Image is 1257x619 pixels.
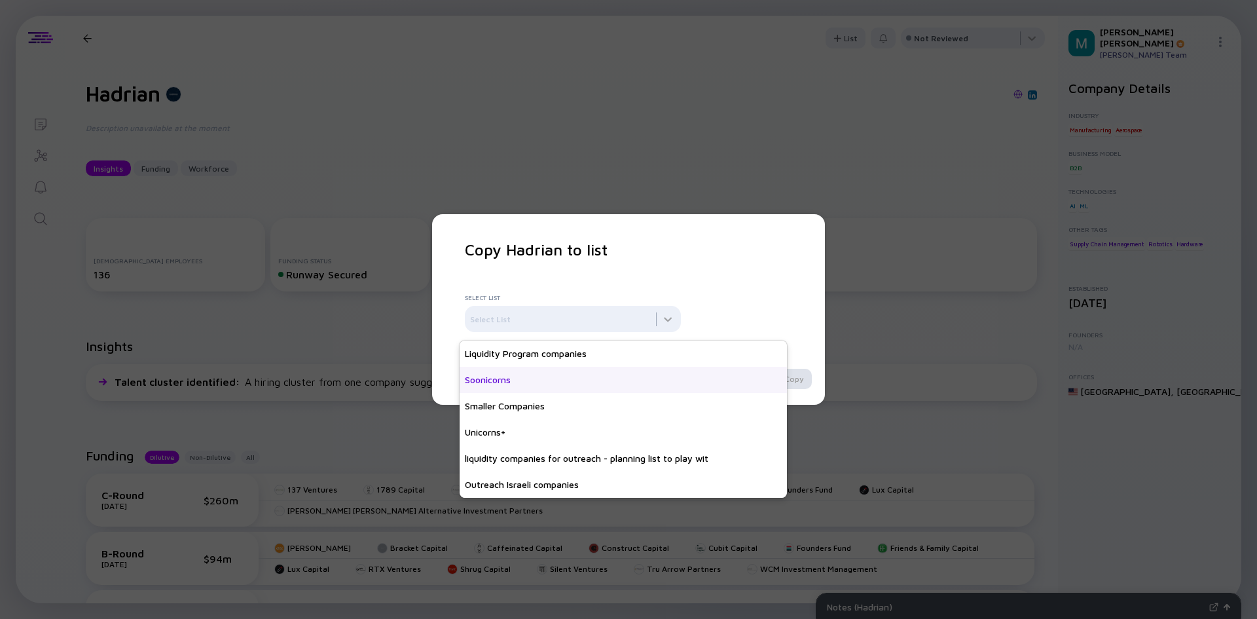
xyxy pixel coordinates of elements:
div: Liquidity Program companies [460,341,787,367]
div: Unicorns+ [460,419,787,445]
div: Copy [776,369,812,389]
div: Soonicorns [460,367,787,393]
div: liquidity companies for outreach - planning list to play wit [460,445,787,472]
div: Outreach Israeli companies [460,472,787,498]
div: Smaller Companies [460,393,787,419]
h1: Copy Hadrian to list [465,240,792,259]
